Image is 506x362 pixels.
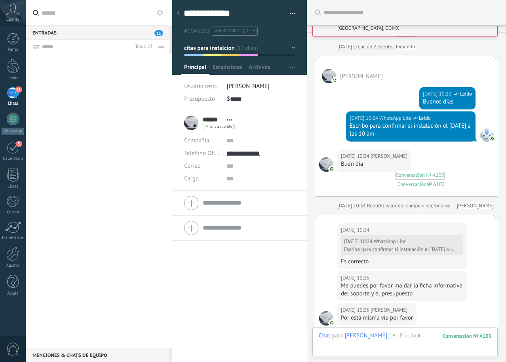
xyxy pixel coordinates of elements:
div: [DATE] 10:34 [337,202,367,210]
div: Buen día [341,160,407,168]
div: Compañía [184,134,221,147]
div: Panel [2,47,25,52]
div: [DATE] [337,43,353,51]
span: #1943692 [184,27,210,35]
div: Buenos dias [423,98,472,106]
span: El valor del campo «Teléfono» [380,202,446,210]
a: [PERSON_NAME] [457,202,494,210]
span: #agregar etiquetas [215,28,257,34]
div: [DATE] 10:24 [350,114,379,122]
a: Expandir [396,43,415,51]
span: whatsapp lite [209,124,232,128]
span: Estadísticas [213,63,242,75]
span: WhatsApp Lite [479,127,494,142]
div: Calendario [2,156,25,161]
span: Robot [367,202,380,209]
span: JuanMa [371,152,407,160]
span: [PERSON_NAME] [227,82,270,90]
div: Usuario resp. [184,80,221,93]
img: com.amocrm.amocrmwa.svg [489,136,495,142]
span: Presupuesto [184,95,215,103]
span: WhatsApp Lite [379,114,411,122]
div: [DATE] 10:34 [341,152,371,160]
span: Archivos [249,63,270,75]
div: Total: 23 [132,43,152,51]
span: para [332,332,343,340]
div: № A103 [427,181,445,188]
div: Es correcto [341,258,463,266]
div: Entradas [26,25,169,40]
div: JuanMa [344,332,387,339]
img: com.amocrm.amocrmwa.svg [329,320,335,326]
span: Usuario resp. [184,82,217,90]
span: 5 [16,141,22,147]
span: Teléfono Oficina [184,149,225,157]
div: Me puedes por favor ma dar la ficha informativa del soporte y el presupuesto [341,282,463,298]
span: Leído [460,90,472,98]
div: $ [227,93,295,105]
div: [DATE] 10:23 [423,90,453,98]
button: Teléfono Oficina [184,147,221,160]
span: JuanMa [322,69,336,83]
img: com.amocrm.amocrmwa.svg [332,78,337,83]
span: : [387,332,388,340]
div: Ajustes [2,263,25,268]
span: WhatsApp Lite [374,238,405,245]
div: [DATE] 10:35 [341,274,371,282]
button: Correo [184,160,201,172]
span: Correo [184,162,201,170]
span: 11 [154,30,163,36]
span: 11 [15,86,22,93]
span: JuanMa [340,73,383,80]
div: Creación: [337,43,415,51]
div: Escribo para confirmar si instalación el [DATE] a las 10 am [350,122,472,138]
span: Principal [184,63,206,75]
div: Menciones & Chats de equipo [26,348,169,362]
span: Cuenta [6,17,19,22]
div: Ayuda [2,291,25,296]
div: [DATE] 10:35 [341,306,371,314]
div: Listas [2,184,25,189]
div: Presupuesto [184,93,221,105]
div: WhatsApp [2,128,24,135]
div: [DATE] 10:24 [344,238,374,245]
div: Chats [2,101,25,106]
div: Correo [2,210,25,215]
div: Estadísticas [2,236,25,241]
span: JuanMa [371,306,407,314]
div: Escribo para confirmar si instalación el [DATE] a las 10 am [344,246,458,253]
div: Por esta misma vía por favor [341,314,413,322]
span: Conversación № A103 [396,172,444,178]
span: 2 eventos [373,43,394,51]
img: com.amocrm.amocrmwa.svg [329,166,335,172]
div: Conversación [398,181,427,188]
div: Cargo [184,172,221,185]
span: Cargo [184,176,199,182]
div: 103 [443,333,491,339]
div: Leads [2,76,25,81]
span: JuanMa [319,157,333,172]
div: [DATE] 10:34 [341,226,371,234]
span: JuanMa [319,311,333,326]
span: Leído [419,114,431,122]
